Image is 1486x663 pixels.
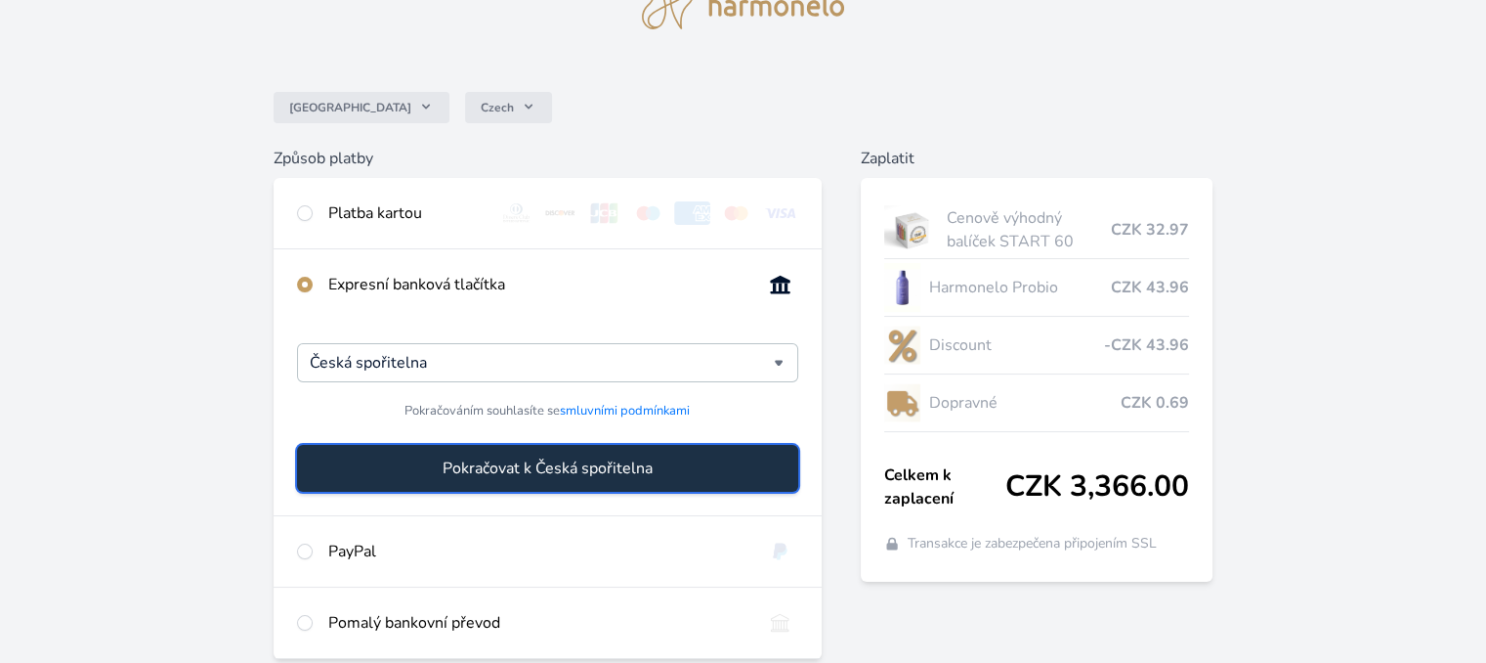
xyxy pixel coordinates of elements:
span: CZK 0.69 [1121,391,1189,415]
img: discover.svg [542,201,578,225]
span: Cenově výhodný balíček START 60 [947,206,1110,253]
h6: Zaplatit [861,147,1212,170]
span: Harmonelo Probio [928,276,1110,299]
div: Pomalý bankovní převod [328,611,745,635]
button: Czech [465,92,552,123]
span: -CZK 43.96 [1104,333,1189,357]
img: maestro.svg [630,201,666,225]
img: delivery-lo.png [884,378,921,427]
span: Discount [928,333,1103,357]
input: Hledat... [310,351,773,375]
div: Česká spořitelna [297,343,797,382]
div: Platba kartou [328,201,483,225]
span: Celkem k zaplacení [884,464,1005,510]
h6: Způsob platby [274,147,821,170]
button: Pokračovat k Česká spořitelna [297,445,797,492]
img: bankTransfer_IBAN.svg [762,611,798,635]
button: [GEOGRAPHIC_DATA] [274,92,449,123]
img: diners.svg [498,201,534,225]
img: jcb.svg [586,201,622,225]
img: start.jpg [884,205,940,254]
img: onlineBanking_CZ.svg [762,273,798,296]
img: amex.svg [674,201,710,225]
span: Transakce je zabezpečena připojením SSL [908,534,1157,553]
span: Pokračováním souhlasíte se [404,402,690,420]
span: CZK 32.97 [1111,218,1189,242]
span: CZK 43.96 [1111,276,1189,299]
a: smluvními podmínkami [560,402,690,420]
span: Dopravné [928,391,1120,415]
img: CLEAN_PROBIO_se_stinem_x-lo.jpg [884,263,921,312]
img: paypal.svg [762,540,798,563]
span: CZK 3,366.00 [1005,469,1189,505]
div: Expresní banková tlačítka [328,273,745,296]
span: [GEOGRAPHIC_DATA] [289,100,411,115]
span: Pokračovat k Česká spořitelna [443,457,653,480]
img: mc.svg [718,201,754,225]
span: Czech [481,100,514,115]
div: PayPal [328,540,745,563]
img: visa.svg [762,201,798,225]
img: discount-lo.png [884,321,921,370]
